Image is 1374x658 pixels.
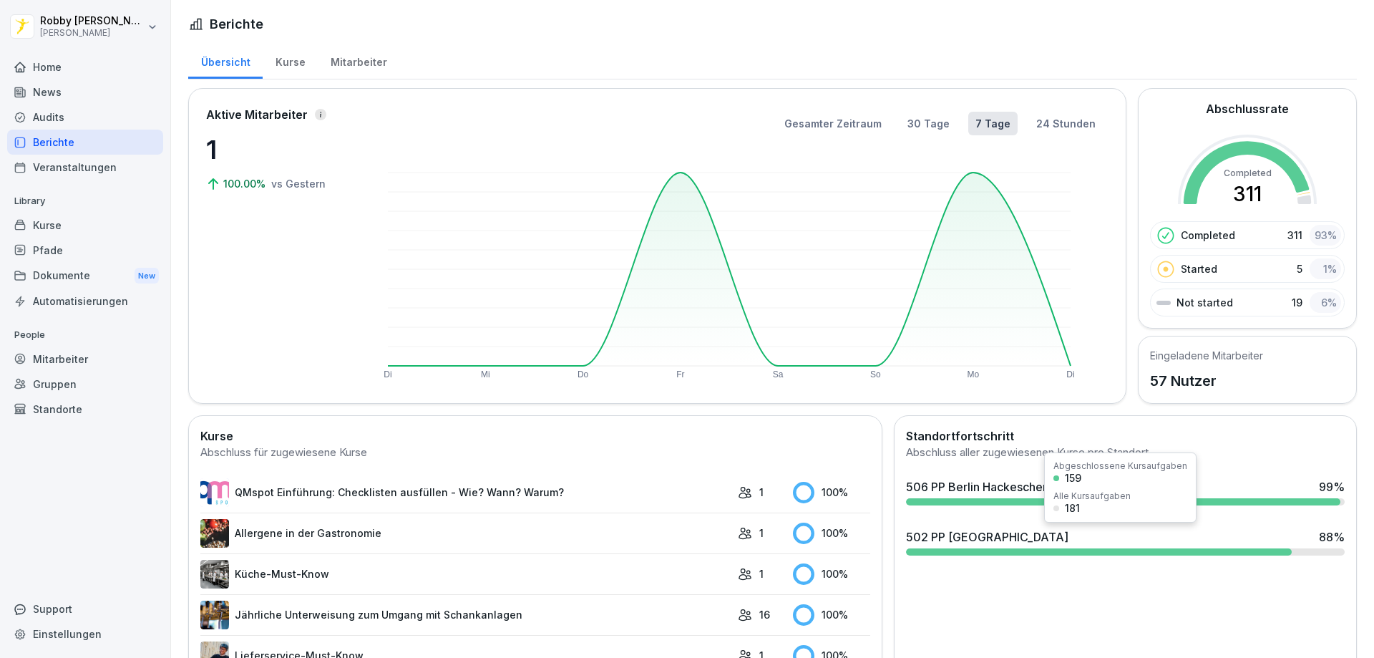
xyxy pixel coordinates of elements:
[200,519,731,548] a: Allergene in der Gastronomie
[1292,295,1302,310] p: 19
[1319,478,1345,495] div: 99 %
[793,604,870,626] div: 100 %
[1310,225,1341,246] div: 93 %
[1150,348,1263,363] h5: Eingeladene Mitarbeiter
[7,213,163,238] a: Kurse
[1287,228,1302,243] p: 311
[7,324,163,347] p: People
[7,130,163,155] a: Berichte
[900,473,1350,511] a: 506 PP Berlin Hackescher Markt99%
[906,445,1345,461] div: Abschluss aller zugewiesenen Kurse pro Standort
[7,155,163,180] a: Veranstaltungen
[7,263,163,289] a: DokumenteNew
[759,526,764,541] p: 1
[1206,100,1289,117] h2: Abschlussrate
[1053,492,1131,500] div: Alle Kursaufgaben
[906,528,1068,546] div: 502 PP [GEOGRAPHIC_DATA]
[1065,473,1081,483] div: 159
[1066,369,1074,379] text: Di
[7,596,163,621] div: Support
[7,397,163,422] a: Standorte
[206,106,308,123] p: Aktive Mitarbeiter
[578,369,589,379] text: Do
[870,369,881,379] text: So
[135,268,159,284] div: New
[1297,261,1302,276] p: 5
[967,369,979,379] text: Mo
[1176,295,1233,310] p: Not started
[900,112,957,135] button: 30 Tage
[7,238,163,263] a: Pfade
[759,607,770,622] p: 16
[7,54,163,79] a: Home
[206,130,349,169] p: 1
[200,519,229,548] img: gsgognukgwbtoe3cnlsjjbmw.png
[188,42,263,79] a: Übersicht
[40,15,145,27] p: Robby [PERSON_NAME]
[263,42,318,79] a: Kurse
[200,478,731,507] a: QMspot Einführung: Checklisten ausfüllen - Wie? Wann? Warum?
[384,369,391,379] text: Di
[793,523,870,544] div: 100 %
[773,369,784,379] text: Sa
[1310,258,1341,279] div: 1 %
[7,190,163,213] p: Library
[200,427,870,445] h2: Kurse
[7,263,163,289] div: Dokumente
[1029,112,1103,135] button: 24 Stunden
[200,560,229,589] img: gxc2tnhhndim38heekucasph.png
[906,478,1081,495] div: 506 PP Berlin Hackescher Markt
[7,372,163,397] a: Gruppen
[200,601,731,629] a: Jährliche Unterweisung zum Umgang mit Schankanlagen
[318,42,399,79] a: Mitarbeiter
[793,482,870,503] div: 100 %
[777,112,889,135] button: Gesamter Zeitraum
[906,427,1345,445] h2: Standortfortschritt
[7,347,163,372] a: Mitarbeiter
[676,369,684,379] text: Fr
[7,79,163,105] a: News
[1181,261,1217,276] p: Started
[7,621,163,647] a: Einstellungen
[200,445,870,461] div: Abschluss für zugewiesene Kurse
[200,478,229,507] img: rsy9vu330m0sw5op77geq2rv.png
[210,14,263,34] h1: Berichte
[7,105,163,130] a: Audits
[200,601,229,629] img: etou62n52bjq4b8bjpe35whp.png
[1053,462,1187,470] div: Abgeschlossene Kursaufgaben
[223,176,268,191] p: 100.00%
[1065,503,1080,513] div: 181
[1319,528,1345,546] div: 88 %
[1150,370,1263,392] p: 57 Nutzer
[481,369,490,379] text: Mi
[271,176,326,191] p: vs Gestern
[968,112,1018,135] button: 7 Tage
[793,563,870,585] div: 100 %
[40,28,145,38] p: [PERSON_NAME]
[1181,228,1235,243] p: Completed
[759,566,764,581] p: 1
[900,523,1350,561] a: 502 PP [GEOGRAPHIC_DATA]88%
[759,485,764,500] p: 1
[200,560,731,589] a: Küche-Must-Know
[7,289,163,314] a: Automatisierungen
[1310,292,1341,313] div: 6 %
